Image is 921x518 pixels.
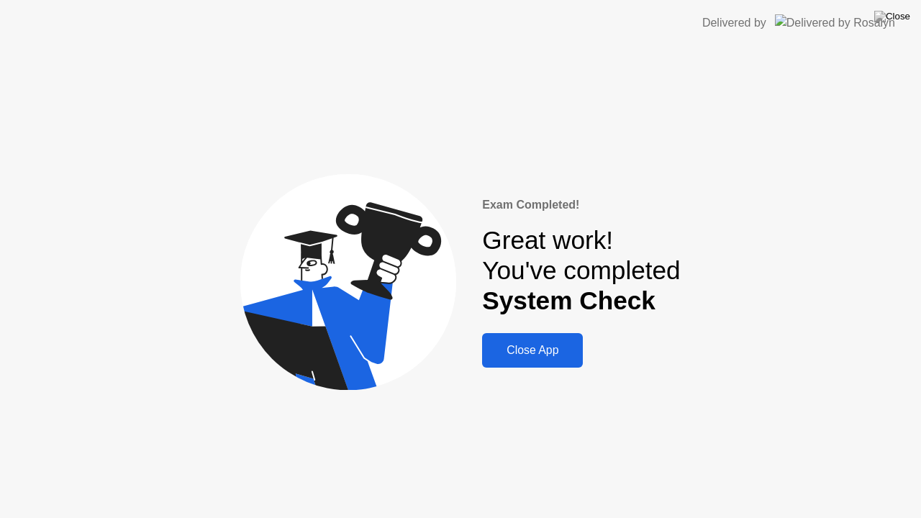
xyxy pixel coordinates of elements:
img: Close [874,11,910,22]
div: Close App [486,344,579,357]
div: Delivered by [702,14,766,32]
b: System Check [482,286,655,314]
button: Close App [482,333,583,368]
img: Delivered by Rosalyn [775,14,895,31]
div: Great work! You've completed [482,225,680,317]
div: Exam Completed! [482,196,680,214]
